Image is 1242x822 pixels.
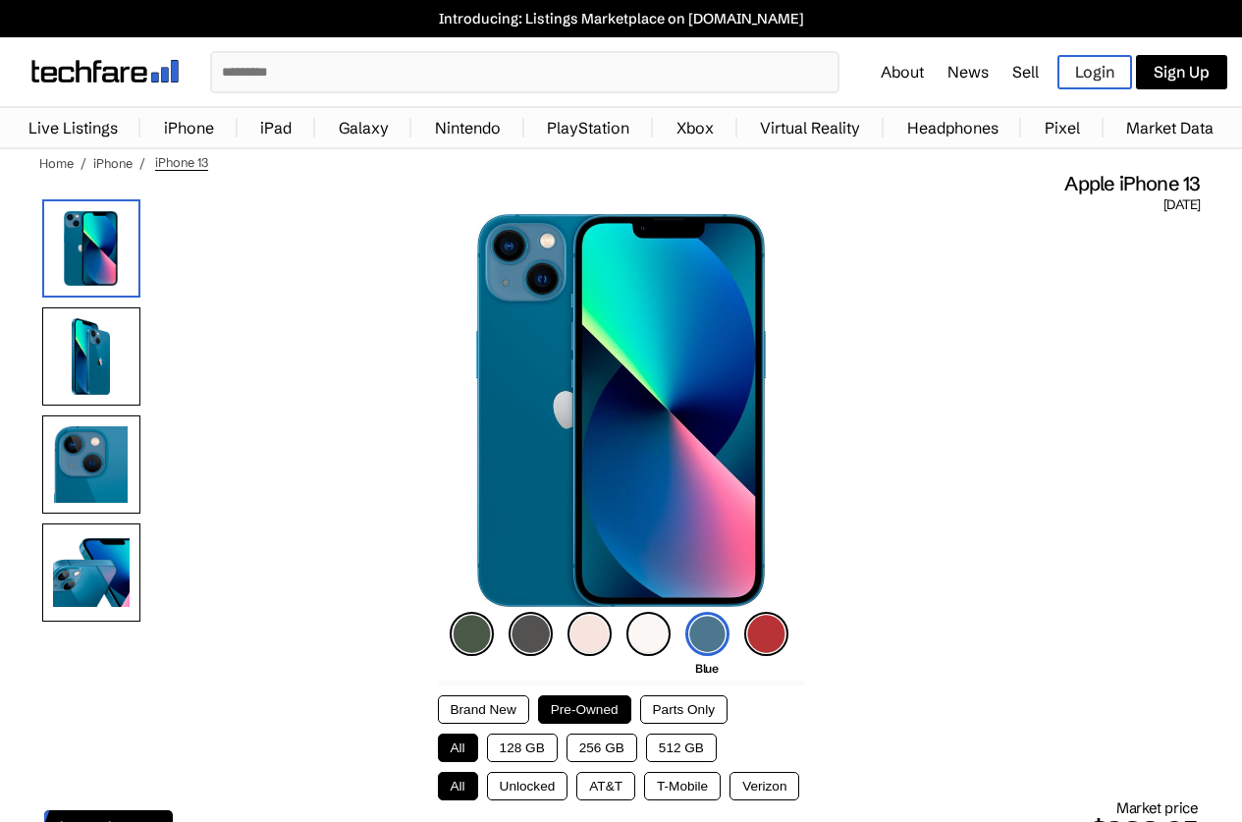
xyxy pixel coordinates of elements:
span: Apple iPhone 13 [1064,171,1200,196]
button: 128 GB [487,734,558,762]
img: green-icon [450,612,494,656]
a: Xbox [667,108,724,147]
img: starlight-icon [626,612,671,656]
button: All [438,772,478,800]
a: Live Listings [19,108,128,147]
img: Rear [42,307,140,406]
img: pink-icon [567,612,612,656]
a: Headphones [897,108,1008,147]
span: / [139,155,145,171]
img: iPhone 13 [476,214,765,607]
a: Nintendo [425,108,511,147]
img: iPhone 13 [42,199,140,298]
a: Sign Up [1136,55,1227,89]
a: Sell [1012,62,1039,82]
a: Login [1057,55,1132,89]
img: midnight-icon [509,612,553,656]
button: 256 GB [567,734,637,762]
button: T-Mobile [644,772,721,800]
span: [DATE] [1163,196,1200,214]
a: PlayStation [537,108,639,147]
span: Blue [695,661,718,676]
a: About [881,62,924,82]
button: All [438,734,478,762]
img: All [42,523,140,622]
button: Parts Only [640,695,728,724]
button: 512 GB [646,734,717,762]
a: News [947,62,989,82]
a: iPhone [154,108,224,147]
a: Introducing: Listings Marketplace on [DOMAIN_NAME] [10,10,1232,27]
button: AT&T [576,772,635,800]
img: product-red-icon [744,612,788,656]
img: Camera [42,415,140,514]
a: Home [39,155,74,171]
button: Pre-Owned [538,695,631,724]
img: techfare logo [31,60,179,82]
span: / [81,155,86,171]
a: iPhone [93,155,133,171]
a: Galaxy [329,108,399,147]
a: Pixel [1035,108,1090,147]
a: Market Data [1116,108,1223,147]
img: blue-icon [685,612,729,656]
button: Verizon [729,772,799,800]
button: Brand New [438,695,529,724]
span: iPhone 13 [155,154,208,171]
a: Virtual Reality [750,108,870,147]
button: Unlocked [487,772,568,800]
a: iPad [250,108,301,147]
